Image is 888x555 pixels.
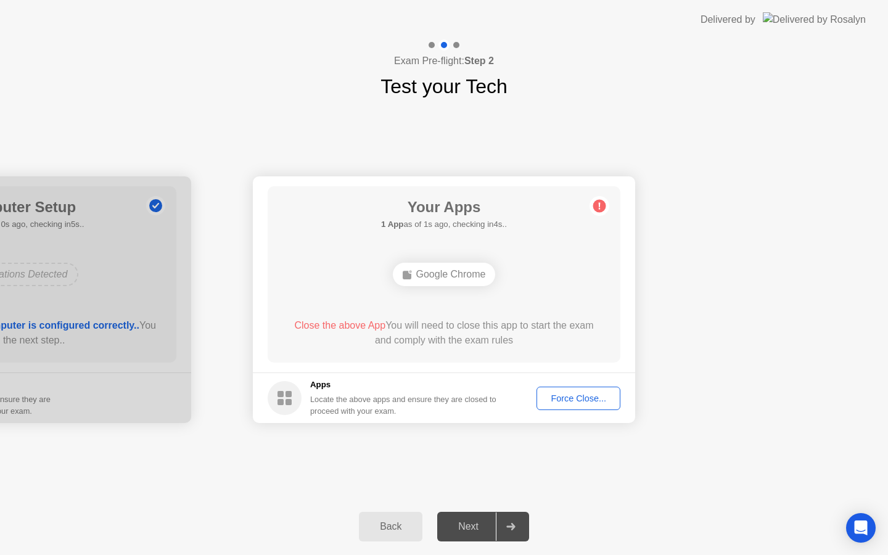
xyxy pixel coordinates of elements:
[310,393,497,417] div: Locate the above apps and ensure they are closed to proceed with your exam.
[359,512,422,541] button: Back
[294,320,385,331] span: Close the above App
[464,55,494,66] b: Step 2
[763,12,866,27] img: Delivered by Rosalyn
[541,393,616,403] div: Force Close...
[441,521,496,532] div: Next
[701,12,755,27] div: Delivered by
[381,196,507,218] h1: Your Apps
[536,387,620,410] button: Force Close...
[380,72,508,101] h1: Test your Tech
[310,379,497,391] h5: Apps
[381,218,507,231] h5: as of 1s ago, checking in4s..
[286,318,603,348] div: You will need to close this app to start the exam and comply with the exam rules
[437,512,529,541] button: Next
[381,220,403,229] b: 1 App
[846,513,876,543] div: Open Intercom Messenger
[393,263,496,286] div: Google Chrome
[394,54,494,68] h4: Exam Pre-flight:
[363,521,419,532] div: Back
